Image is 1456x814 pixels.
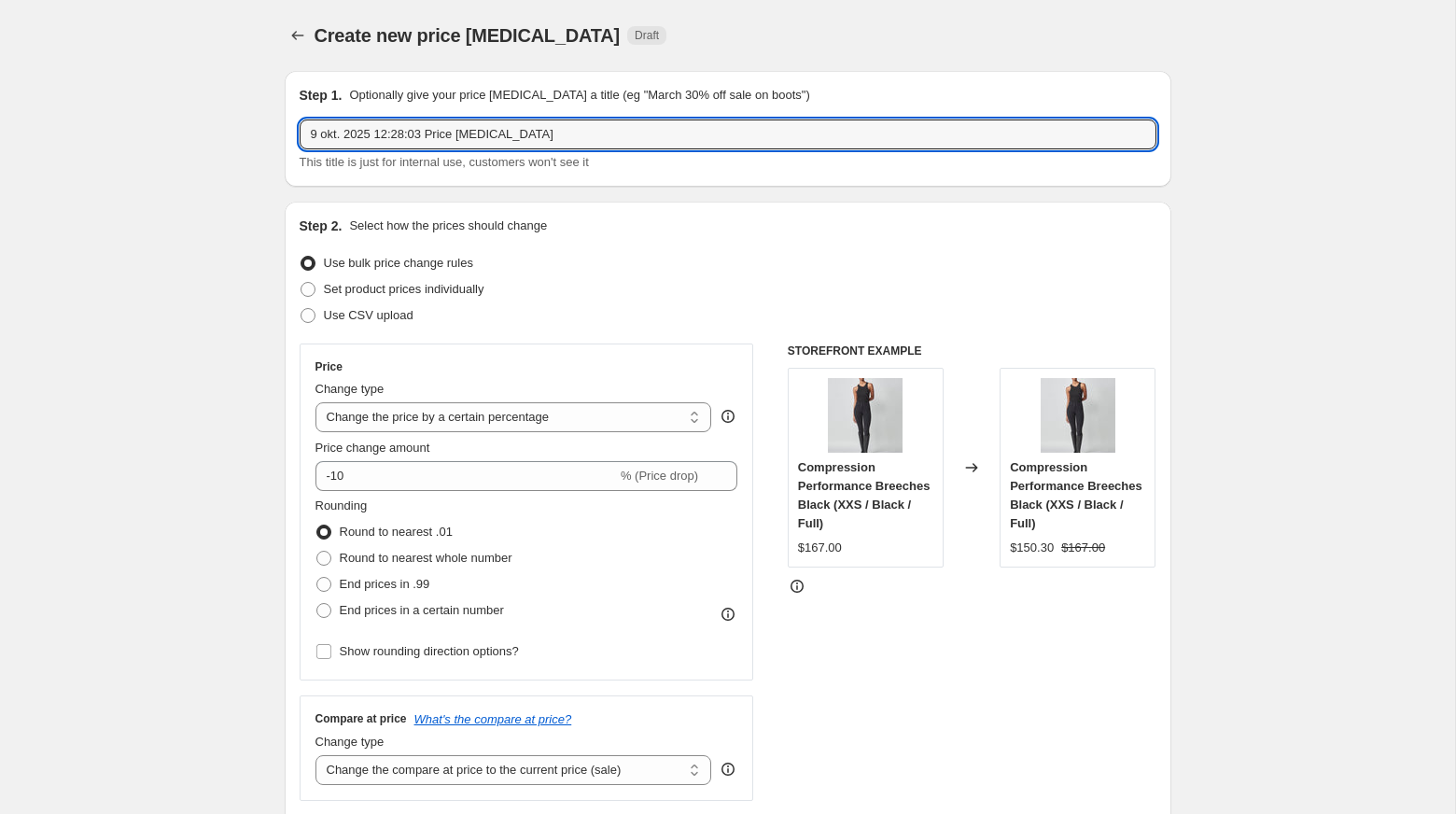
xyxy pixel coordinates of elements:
span: Round to nearest .01 [340,525,453,539]
strike: $167.00 [1061,539,1105,557]
p: Select how the prices should change [349,217,547,235]
span: Draft [635,28,659,43]
span: Change type [315,735,385,749]
span: Use bulk price change rules [324,256,473,270]
h6: STOREFRONT EXAMPLE [788,344,1156,358]
span: Compression Performance Breeches Black (XXS / Black / Full) [798,460,931,530]
span: Price change amount [315,441,430,455]
h2: Step 2. [300,217,343,235]
span: Show rounding direction options? [340,644,519,658]
span: Change type [315,382,385,396]
span: % (Price drop) [621,469,698,483]
span: Create new price [MEDICAL_DATA] [315,25,621,46]
h3: Price [315,359,343,374]
span: Set product prices individually [324,282,484,296]
div: help [719,760,737,779]
span: End prices in .99 [340,577,430,591]
input: -15 [315,461,617,491]
span: Compression Performance Breeches Black (XXS / Black / Full) [1010,460,1142,530]
div: $167.00 [798,539,842,557]
span: This title is just for internal use, customers won't see it [300,155,589,169]
input: 30% off holiday sale [300,119,1156,149]
button: What's the compare at price? [414,712,572,726]
h3: Compare at price [315,711,407,726]
img: CompressionPerformanceRidingBreechesBlack-original_1259729_80x.jpg [1041,378,1115,453]
span: Rounding [315,498,368,512]
h2: Step 1. [300,86,343,105]
span: Use CSV upload [324,308,413,322]
div: $150.30 [1010,539,1054,557]
p: Optionally give your price [MEDICAL_DATA] a title (eg "March 30% off sale on boots") [349,86,809,105]
button: Price change jobs [285,22,311,49]
div: help [719,407,737,426]
img: CompressionPerformanceRidingBreechesBlack-original_1259729_80x.jpg [828,378,903,453]
span: End prices in a certain number [340,603,504,617]
span: Round to nearest whole number [340,551,512,565]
